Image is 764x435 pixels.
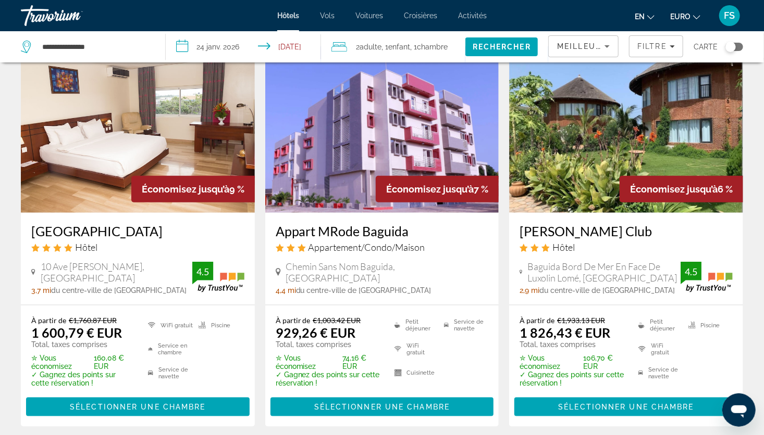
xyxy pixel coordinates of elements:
[360,43,382,51] span: Adulte
[211,322,230,329] font: Piscine
[520,340,625,349] p: Total, taxes comprises
[276,325,356,340] ins: 929,26 € EUR
[70,403,205,411] span: Sélectionner une chambre
[31,354,91,370] span: ✮ Vous économisez
[417,43,448,51] span: Chambre
[405,318,439,332] font: Petit déjeuner
[539,286,675,295] span: du centre-ville de [GEOGRAPHIC_DATA]
[31,223,244,239] a: [GEOGRAPHIC_DATA]
[520,370,625,387] p: ✓ Gagnez des points sur cette réservation !
[265,46,499,213] img: Appart MRode Baguida
[557,316,605,325] del: €1,933.13 EUR
[75,241,97,253] span: Hôtel
[473,43,531,51] span: Rechercher
[26,400,250,412] a: Sélectionner une chambre
[716,5,743,27] button: Menu utilisateur
[69,316,117,325] del: €1,760.87 EUR
[552,241,575,253] span: Hôtel
[21,2,125,29] a: Travorium
[637,42,667,50] span: Filtre
[557,40,610,53] mat-select: Trier par
[276,340,381,349] p: Total, taxes comprises
[309,241,425,253] span: Appartement/Condo/Maison
[270,398,494,416] button: Sélectionner une chambre
[314,403,450,411] span: Sélectionner une chambre
[270,400,494,412] a: Sélectionner une chambre
[630,184,718,195] span: Économisez jusqu’à
[355,11,383,20] a: Voitures
[31,241,244,253] div: Hôtel 4 étoiles
[650,318,683,332] font: Petit déjeuner
[557,42,649,50] span: Meilleures offres
[670,12,691,21] span: EURO
[158,366,194,380] font: Service de navette
[509,46,743,213] img: Marcelo Beach Club
[26,398,250,416] button: Sélectionner une chambre
[142,184,229,195] span: Économisez jusqu’à
[382,43,389,51] font: , 1
[31,286,51,295] span: 3,7 mi
[31,316,66,325] span: À partir de
[648,366,683,380] font: Service de navette
[411,43,417,51] font: , 1
[404,11,437,20] span: Croisières
[651,342,683,356] font: WiFi gratuit
[584,354,625,370] font: 106,70 € EUR
[296,286,432,295] span: du centre-ville de [GEOGRAPHIC_DATA]
[276,370,381,387] p: ✓ Gagnez des points sur cette réservation !
[406,342,439,356] font: WiFi gratuit
[276,286,296,295] span: 4,4 mi
[161,322,193,329] font: WiFi gratuit
[514,400,738,412] a: Sélectionner une chambre
[192,265,213,278] div: 4.5
[286,261,489,284] span: Chemin sans nom Baguida, [GEOGRAPHIC_DATA]
[454,318,488,332] font: Service de navette
[635,9,655,24] button: Changer la langue
[277,11,299,20] a: Hôtels
[276,241,489,253] div: Appartement 3 étoiles
[389,43,411,51] span: Enfant
[520,325,610,340] ins: 1 826,43 € EUR
[356,43,360,51] font: 2
[41,261,192,284] span: 10 Ave [PERSON_NAME], [GEOGRAPHIC_DATA]
[31,325,122,340] ins: 1 600,79 € EUR
[41,39,150,55] input: Rechercher une destination hôtelière
[321,31,466,62] button: Voyageurs : 2 adultes, 1 enfant
[520,286,539,295] span: 2,9 mi
[131,176,255,202] div: 9 %
[681,265,701,278] div: 4.5
[276,316,311,325] span: À partir de
[276,223,489,239] a: Appart MRode Baguida
[724,10,735,21] span: FS
[386,184,474,195] span: Économisez jusqu’à
[520,223,733,239] a: [PERSON_NAME] Club
[31,370,135,387] p: ✓ Gagnez des points sur cette réservation !
[31,340,135,349] p: Total, taxes comprises
[320,11,335,20] a: Vols
[158,342,193,356] font: Service en chambre
[376,176,499,202] div: 7 %
[718,42,743,52] button: Basculer la carte
[514,398,738,416] button: Sélectionner une chambre
[528,261,681,284] span: Baguida bord de mer en face de Luxolin Lomé, [GEOGRAPHIC_DATA]
[681,262,733,292] img: Badge d’évaluation client TrustYou
[465,37,538,56] button: Rechercher
[558,403,694,411] span: Sélectionner une chambre
[620,176,743,202] div: 6 %
[670,9,700,24] button: Changer de devise
[629,35,683,57] button: Filtres
[51,286,187,295] span: du centre-ville de [GEOGRAPHIC_DATA]
[21,46,255,213] img: Hôtel du Golfe
[520,241,733,253] div: Hôtel 3 étoiles
[520,316,554,325] span: À partir de
[458,11,487,20] span: Activités
[276,354,340,370] span: ✮ Vous économisez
